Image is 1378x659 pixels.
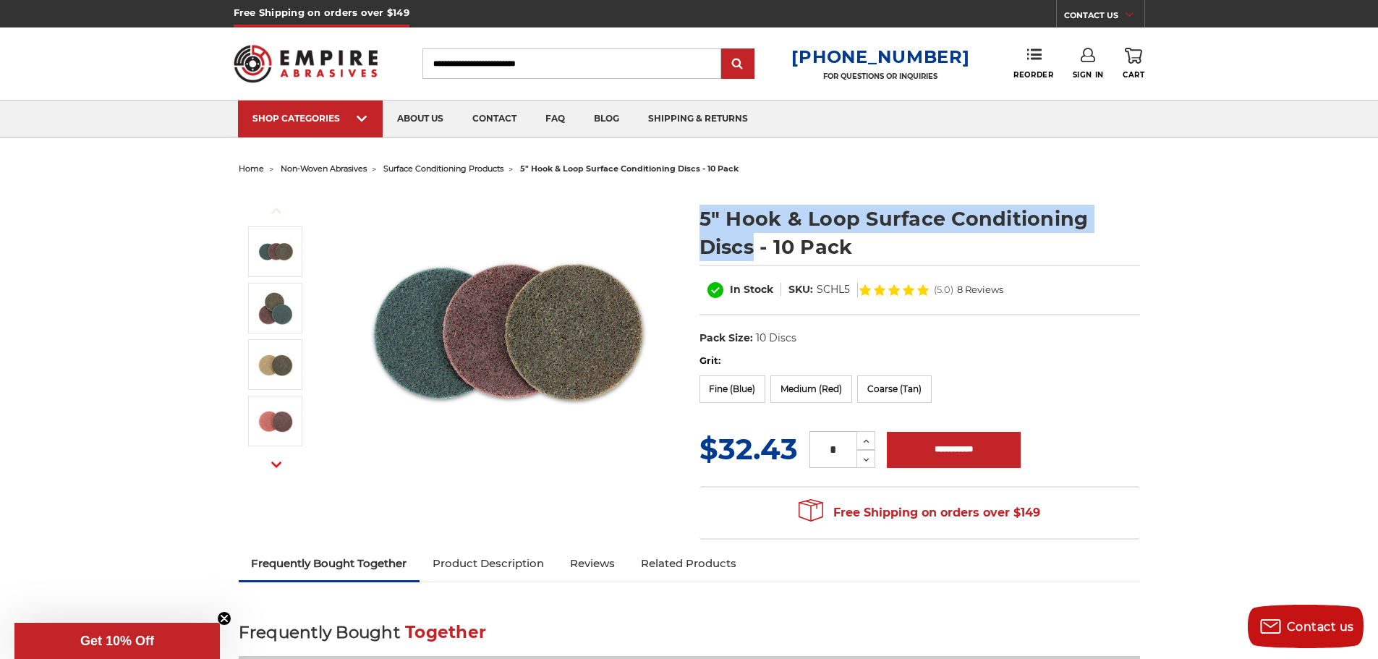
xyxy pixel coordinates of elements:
[1248,605,1364,648] button: Contact us
[258,346,294,383] img: coarse tan 5 inch hook and loop surface conditioning disc
[239,622,400,642] span: Frequently Bought
[957,285,1003,294] span: 8 Reviews
[405,622,486,642] span: Together
[259,449,294,480] button: Next
[699,205,1140,261] h1: 5" Hook & Loop Surface Conditioning Discs - 10 Pack
[281,163,367,174] a: non-woven abrasives
[420,548,557,579] a: Product Description
[756,331,796,346] dd: 10 Discs
[934,285,953,294] span: (5.0)
[699,354,1140,368] label: Grit:
[258,234,294,270] img: 5 inch surface conditioning discs
[80,634,154,648] span: Get 10% Off
[383,101,458,137] a: about us
[259,195,294,226] button: Previous
[1123,48,1144,80] a: Cart
[1073,70,1104,80] span: Sign In
[730,283,773,296] span: In Stock
[234,35,378,92] img: Empire Abrasives
[699,331,753,346] dt: Pack Size:
[557,548,628,579] a: Reviews
[252,113,368,124] div: SHOP CATEGORIES
[1287,620,1354,634] span: Contact us
[531,101,579,137] a: faq
[217,611,231,626] button: Close teaser
[634,101,762,137] a: shipping & returns
[1123,70,1144,80] span: Cart
[239,163,264,174] a: home
[14,623,220,659] div: Get 10% OffClose teaser
[1013,48,1053,79] a: Reorder
[791,72,969,81] p: FOR QUESTIONS OR INQUIRIES
[723,50,752,79] input: Submit
[628,548,749,579] a: Related Products
[1064,7,1144,27] a: CONTACT US
[458,101,531,137] a: contact
[788,282,813,297] dt: SKU:
[258,290,294,326] img: 5 inch non woven scotchbrite discs
[520,163,739,174] span: 5" hook & loop surface conditioning discs - 10 pack
[579,101,634,137] a: blog
[362,190,652,479] img: 5 inch surface conditioning discs
[258,403,294,439] img: medium red 5 inch hook and loop surface conditioning disc
[799,498,1040,527] span: Free Shipping on orders over $149
[1013,70,1053,80] span: Reorder
[239,548,420,579] a: Frequently Bought Together
[383,163,503,174] a: surface conditioning products
[817,282,850,297] dd: SCHL5
[791,46,969,67] a: [PHONE_NUMBER]
[699,431,798,467] span: $32.43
